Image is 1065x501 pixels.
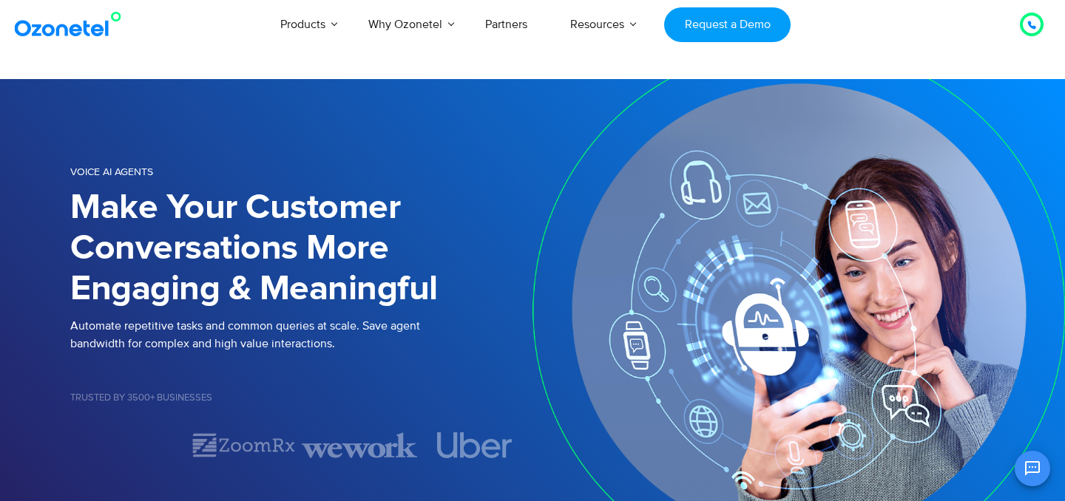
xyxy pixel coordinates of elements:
div: Image Carousel [70,432,532,458]
p: Automate repetitive tasks and common queries at scale. Save agent bandwidth for complex and high ... [70,317,532,352]
div: 4 of 7 [417,432,532,458]
img: zoomrx [191,432,297,458]
div: 1 of 7 [70,436,186,454]
img: uber [437,432,513,458]
h5: Trusted by 3500+ Businesses [70,393,532,403]
h1: Make Your Customer Conversations More Engaging & Meaningful [70,188,532,310]
div: 3 of 7 [302,432,417,458]
a: Request a Demo [664,7,791,42]
img: wework [302,432,417,458]
div: 2 of 7 [186,432,301,458]
button: Open chat [1015,451,1050,486]
span: Voice AI Agents [70,166,153,178]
